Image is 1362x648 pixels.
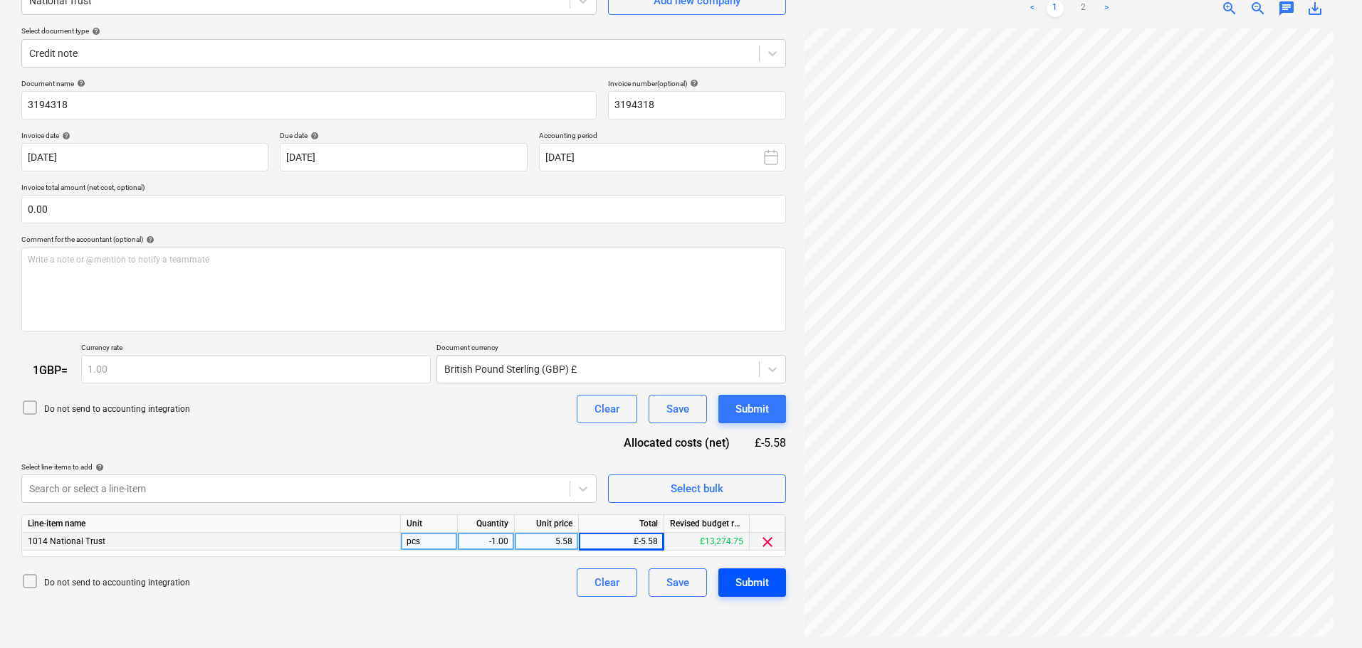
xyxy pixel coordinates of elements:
input: Due date not specified [280,143,527,171]
span: clear [759,533,776,551]
span: help [143,235,154,244]
div: 1 GBP = [21,363,81,377]
div: Quantity [458,515,515,533]
p: Document currency [436,343,786,355]
input: Invoice date not specified [21,143,268,171]
p: Do not send to accounting integration [44,403,190,415]
span: help [74,79,85,87]
div: Revised budget remaining [664,515,750,533]
div: pcs [401,533,458,551]
div: Select document type [21,26,786,36]
p: Currency rate [81,343,431,355]
div: Unit price [515,515,579,533]
div: Invoice number (optional) [608,79,786,88]
input: Invoice number [608,91,786,119]
div: Total [579,515,664,533]
div: Comment for the accountant (optional) [21,235,786,244]
button: Clear [577,568,637,597]
div: Clear [594,400,619,418]
div: Select bulk [671,479,723,498]
button: Save [649,395,707,423]
div: Submit [735,400,769,418]
div: Due date [280,131,527,140]
div: Save [666,573,689,592]
p: Invoice total amount (net cost, optional) [21,183,786,195]
p: Do not send to accounting integration [44,577,190,589]
span: help [93,463,104,472]
div: Save [666,400,689,418]
div: Allocated costs (net) [601,435,753,451]
input: Invoice total amount (net cost, optional) [21,195,786,223]
span: help [687,79,698,87]
div: Unit [401,515,458,533]
div: Document name [21,79,597,88]
div: £13,274.75 [664,533,750,551]
div: Submit [735,573,769,592]
span: help [308,132,319,140]
button: Clear [577,395,637,423]
div: £-5.58 [579,533,664,551]
div: £-5.58 [753,435,786,451]
span: help [59,132,70,140]
button: Submit [718,395,786,423]
button: Select bulk [608,474,786,503]
input: Document name [21,91,597,119]
iframe: Chat Widget [1291,580,1362,648]
p: Accounting period [539,131,786,143]
span: help [89,27,100,36]
div: Select line-items to add [21,462,597,472]
div: 5.58 [520,533,572,551]
div: Invoice date [21,131,268,140]
button: Save [649,568,707,597]
span: 1014 National Trust [28,536,105,546]
button: Submit [718,568,786,597]
div: Line-item name [22,515,401,533]
button: [DATE] [539,143,786,171]
div: Clear [594,573,619,592]
div: -1.00 [463,533,508,551]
